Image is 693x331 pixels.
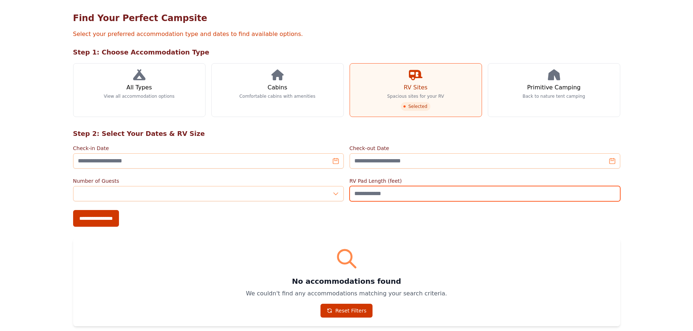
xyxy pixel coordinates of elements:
a: Reset Filters [320,304,373,318]
a: RV Sites Spacious sites for your RV Selected [350,63,482,117]
label: Check-out Date [350,145,620,152]
h2: Step 1: Choose Accommodation Type [73,47,620,57]
p: View all accommodation options [104,93,175,99]
label: Number of Guests [73,177,344,185]
label: Check-in Date [73,145,344,152]
p: Back to nature tent camping [523,93,585,99]
a: Primitive Camping Back to nature tent camping [488,63,620,117]
h1: Find Your Perfect Campsite [73,12,620,24]
p: Spacious sites for your RV [387,93,444,99]
h3: All Types [126,83,152,92]
p: We couldn't find any accommodations matching your search criteria. [82,289,612,298]
label: RV Pad Length (feet) [350,177,620,185]
h3: No accommodations found [82,276,612,286]
p: Comfortable cabins with amenities [239,93,315,99]
a: Cabins Comfortable cabins with amenities [211,63,344,117]
h2: Step 2: Select Your Dates & RV Size [73,129,620,139]
a: All Types View all accommodation options [73,63,206,117]
h3: RV Sites [404,83,427,92]
h3: Cabins [267,83,287,92]
p: Select your preferred accommodation type and dates to find available options. [73,30,620,39]
h3: Primitive Camping [527,83,581,92]
span: Selected [401,102,430,111]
